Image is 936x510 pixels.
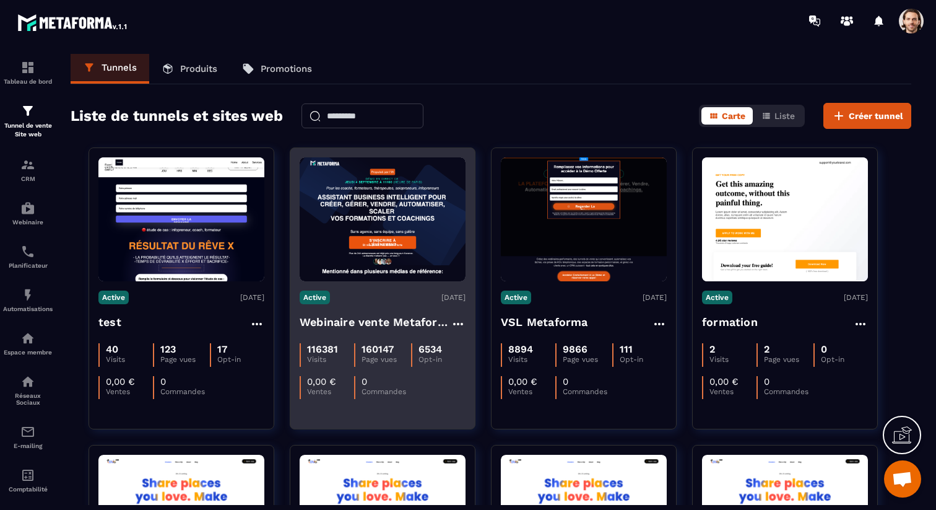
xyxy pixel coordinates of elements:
[3,235,53,278] a: schedulerschedulerPlanificateur
[362,376,367,387] p: 0
[3,459,53,502] a: accountantaccountantComptabilité
[849,110,903,122] span: Créer tunnel
[508,376,537,387] p: 0,00 €
[764,387,811,396] p: Commandes
[3,191,53,235] a: automationsautomationsWebinaire
[20,288,35,302] img: automations
[702,314,758,331] h4: formation
[3,365,53,415] a: social-networksocial-networkRéseaux Sociaux
[844,293,868,302] p: [DATE]
[418,355,466,364] p: Opt-in
[774,111,795,121] span: Liste
[3,121,53,139] p: Tunnel de vente Site web
[764,355,813,364] p: Page vues
[240,293,264,302] p: [DATE]
[98,314,121,331] h4: test
[106,355,153,364] p: Visits
[441,293,466,302] p: [DATE]
[821,343,827,355] p: 0
[702,157,868,281] img: image
[217,343,227,355] p: 17
[362,343,394,355] p: 160147
[3,148,53,191] a: formationformationCRM
[501,291,531,304] p: Active
[722,111,745,121] span: Carte
[307,376,336,387] p: 0,00 €
[701,107,753,125] button: Carte
[20,331,35,346] img: automations
[71,103,283,128] h2: Liste de tunnels et sites web
[563,355,612,364] p: Page vues
[307,387,354,396] p: Ventes
[71,54,149,84] a: Tunnels
[563,376,568,387] p: 0
[217,355,264,364] p: Opt-in
[3,306,53,312] p: Automatisations
[106,343,118,355] p: 40
[261,63,312,74] p: Promotions
[501,157,667,281] img: image
[17,11,129,33] img: logo
[20,424,35,439] img: email
[20,157,35,172] img: formation
[98,291,129,304] p: Active
[709,355,756,364] p: Visits
[160,376,166,387] p: 0
[884,460,921,498] a: Ouvrir le chat
[3,278,53,322] a: automationsautomationsAutomatisations
[362,355,410,364] p: Page vues
[20,244,35,259] img: scheduler
[643,293,667,302] p: [DATE]
[3,78,53,85] p: Tableau de bord
[160,343,176,355] p: 123
[106,387,153,396] p: Ventes
[20,468,35,483] img: accountant
[508,387,555,396] p: Ventes
[764,376,769,387] p: 0
[300,157,466,281] img: image
[620,343,633,355] p: 111
[3,415,53,459] a: emailemailE-mailing
[3,219,53,226] p: Webinaire
[300,314,451,331] h4: Webinaire vente Metaforma
[709,343,715,355] p: 2
[3,262,53,269] p: Planificateur
[764,343,769,355] p: 2
[362,387,409,396] p: Commandes
[20,60,35,75] img: formation
[620,355,667,364] p: Opt-in
[3,349,53,356] p: Espace membre
[3,94,53,148] a: formationformationTunnel de vente Site web
[106,376,135,387] p: 0,00 €
[307,355,354,364] p: Visits
[20,374,35,389] img: social-network
[418,343,442,355] p: 6534
[307,343,338,355] p: 116381
[821,355,868,364] p: Opt-in
[709,387,756,396] p: Ventes
[508,355,555,364] p: Visits
[300,291,330,304] p: Active
[3,486,53,493] p: Comptabilité
[3,51,53,94] a: formationformationTableau de bord
[754,107,802,125] button: Liste
[3,442,53,449] p: E-mailing
[563,387,610,396] p: Commandes
[20,201,35,216] img: automations
[160,355,209,364] p: Page vues
[501,314,588,331] h4: VSL Metaforma
[3,322,53,365] a: automationsautomationsEspace membre
[180,63,217,74] p: Produits
[3,392,53,406] p: Réseaux Sociaux
[98,157,264,281] img: image
[508,343,533,355] p: 8894
[102,62,137,73] p: Tunnels
[709,376,739,387] p: 0,00 €
[563,343,587,355] p: 9866
[20,103,35,118] img: formation
[702,291,732,304] p: Active
[230,54,324,84] a: Promotions
[149,54,230,84] a: Produits
[823,103,911,129] button: Créer tunnel
[3,175,53,182] p: CRM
